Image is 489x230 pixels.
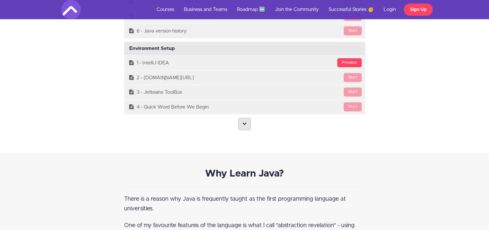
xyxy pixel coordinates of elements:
[124,24,365,38] a: Start6 - Java version history
[124,85,365,100] a: Start3 - Jetbrains ToolBox
[124,71,365,85] a: Start2 - [DOMAIN_NAME][URL]
[124,196,346,212] span: There is a reason why Java is frequently taught as the first programming language at universities.
[344,26,362,35] div: Start
[344,73,362,82] div: Start
[344,88,362,97] div: Start
[124,100,365,114] a: Start4 - Quick Word Before We Begin
[404,4,433,16] a: Sign Up
[205,169,284,178] strong: Why Learn Java?
[344,102,362,111] div: Start
[124,56,365,70] a: Preview1 - IntelliJ IDEA
[124,42,365,55] div: Environment Setup
[337,58,362,67] div: Preview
